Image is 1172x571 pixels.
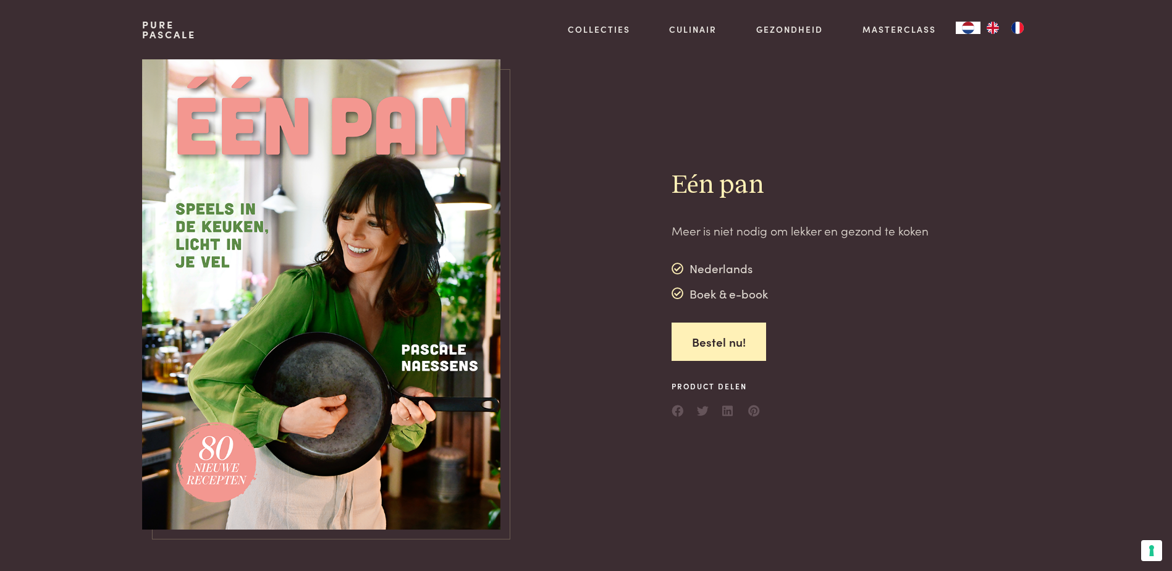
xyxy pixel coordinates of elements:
a: Masterclass [862,23,936,36]
ul: Language list [980,22,1030,34]
a: EN [980,22,1005,34]
div: Boek & e-book [672,284,769,303]
aside: Language selected: Nederlands [956,22,1030,34]
div: Nederlands [672,260,769,278]
a: FR [1005,22,1030,34]
a: PurePascale [142,20,196,40]
h2: Eén pan [672,169,929,202]
button: Uw voorkeuren voor toestemming voor trackingtechnologieën [1141,540,1162,561]
span: Product delen [672,381,761,392]
a: NL [956,22,980,34]
img: https://admin.purepascale.com/wp-content/uploads/2025/07/een-pan-voorbeeldcover.png [142,59,500,530]
a: Bestel nu! [672,323,766,362]
a: Gezondheid [756,23,823,36]
a: Collecties [568,23,630,36]
a: Culinair [669,23,717,36]
p: Meer is niet nodig om lekker en gezond te koken [672,222,929,240]
div: Language [956,22,980,34]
